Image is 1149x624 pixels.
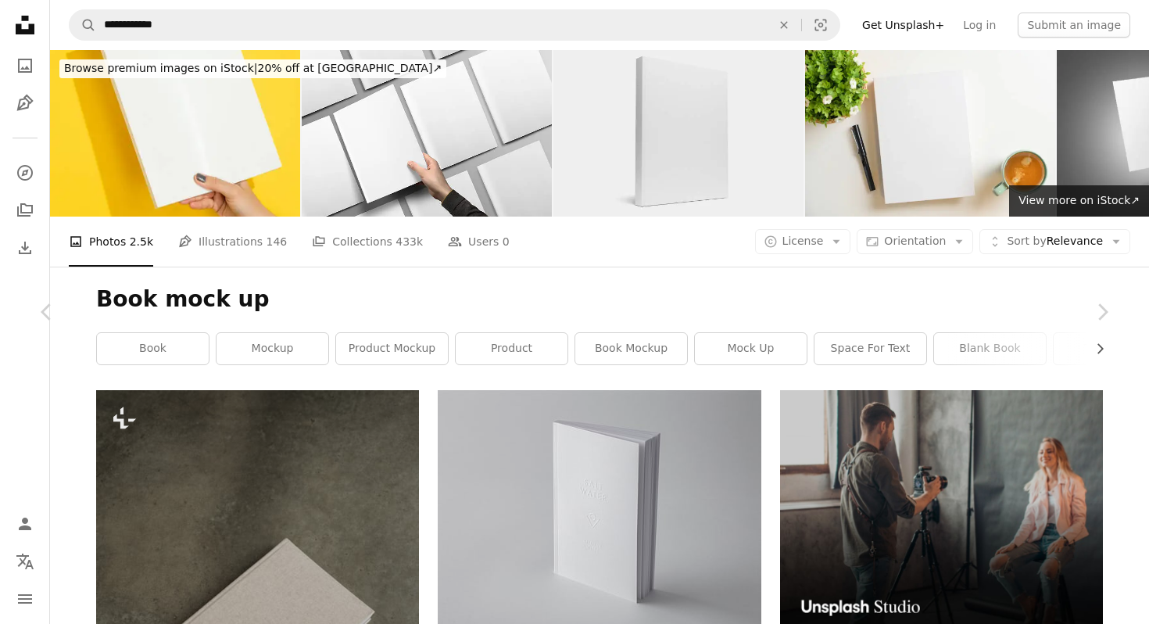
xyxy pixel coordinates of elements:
[64,62,257,74] span: Browse premium images on iStock |
[336,333,448,364] a: product mockup
[64,62,442,74] span: 20% off at [GEOGRAPHIC_DATA] ↗
[456,333,567,364] a: product
[802,10,839,40] button: Visual search
[438,504,761,518] a: whitey book
[448,217,510,267] a: Users 0
[69,9,840,41] form: Find visuals sitewide
[267,233,288,250] span: 146
[1018,13,1130,38] button: Submit an image
[97,333,209,364] a: book
[396,233,423,250] span: 433k
[884,235,946,247] span: Orientation
[50,50,300,217] img: Hand holding blank cover magazine
[782,235,824,247] span: License
[9,232,41,264] a: Download History
[70,10,96,40] button: Search Unsplash
[1007,234,1103,249] span: Relevance
[814,333,926,364] a: space for text
[217,333,328,364] a: mockup
[9,50,41,81] a: Photos
[1018,194,1140,206] span: View more on iStock ↗
[1007,235,1046,247] span: Sort by
[178,217,287,267] a: Illustrations 146
[9,88,41,119] a: Illustrations
[853,13,954,38] a: Get Unsplash+
[302,50,552,217] img: Blank A4 brochure mockup on light grey background.
[503,233,510,250] span: 0
[695,333,807,364] a: mock up
[857,229,973,254] button: Orientation
[805,50,1055,217] img: White blank book cover mockup with pen, coffee cup, plant on white background
[9,508,41,540] a: Log in / Sign up
[1009,185,1149,217] a: View more on iStock↗
[1055,237,1149,387] a: Next
[96,285,1103,314] h1: Book mock up
[9,546,41,577] button: Language
[9,583,41,615] button: Menu
[9,195,41,226] a: Collections
[755,229,851,254] button: License
[50,50,456,88] a: Browse premium images on iStock|20% off at [GEOGRAPHIC_DATA]↗
[954,13,1005,38] a: Log in
[934,333,1046,364] a: blank book
[575,333,687,364] a: book mockup
[553,50,804,217] img: Empty Book Template on White Background
[767,10,801,40] button: Clear
[9,157,41,188] a: Explore
[312,217,423,267] a: Collections 433k
[979,229,1130,254] button: Sort byRelevance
